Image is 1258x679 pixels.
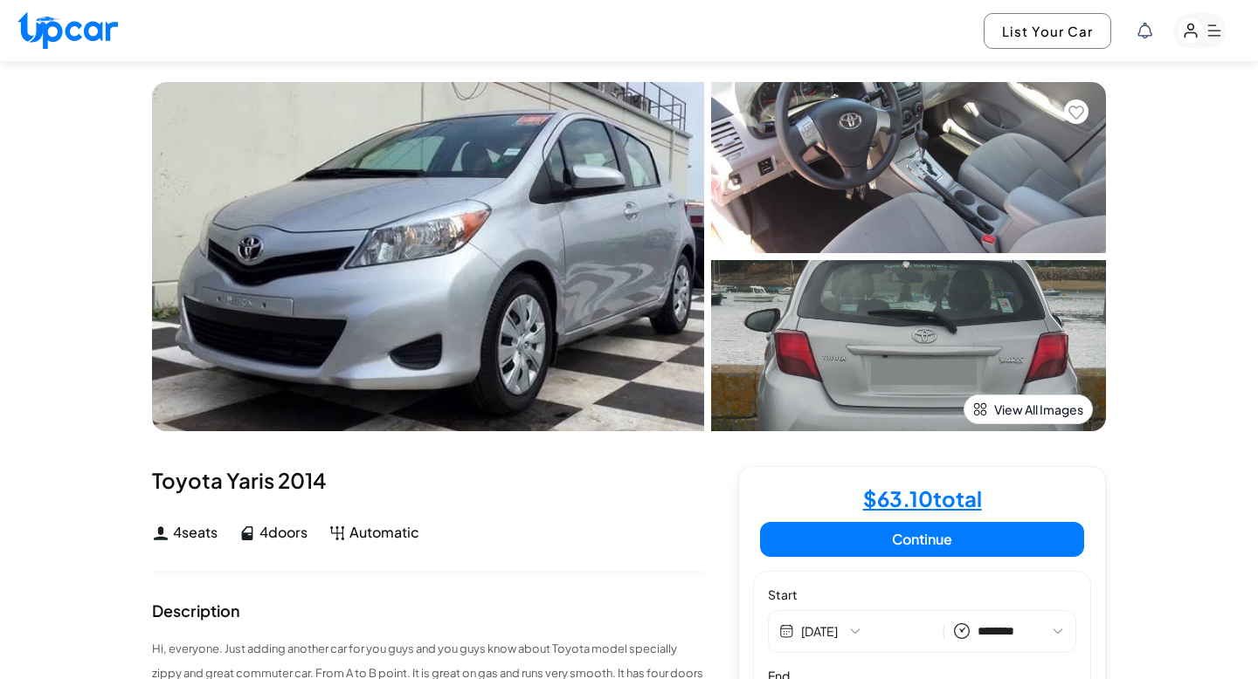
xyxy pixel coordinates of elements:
[711,82,1106,253] img: Car Image 1
[711,260,1106,431] img: Car Image 2
[994,401,1083,418] span: View All Images
[173,522,218,543] span: 4 seats
[964,394,1093,424] button: View All Images
[801,622,935,640] button: [DATE]
[760,522,1084,557] button: Continue
[973,402,987,416] img: view-all
[152,466,703,494] div: Toyota Yaris 2014
[152,603,240,619] div: Description
[942,621,946,641] span: |
[1064,99,1089,124] button: Add to favorites
[984,13,1111,49] button: List Your Car
[17,11,118,49] img: Upcar Logo
[863,488,982,509] h4: $ 63.10 total
[152,82,704,431] img: Car
[349,522,419,543] span: Automatic
[768,586,1076,603] label: Start
[259,522,308,543] span: 4 doors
